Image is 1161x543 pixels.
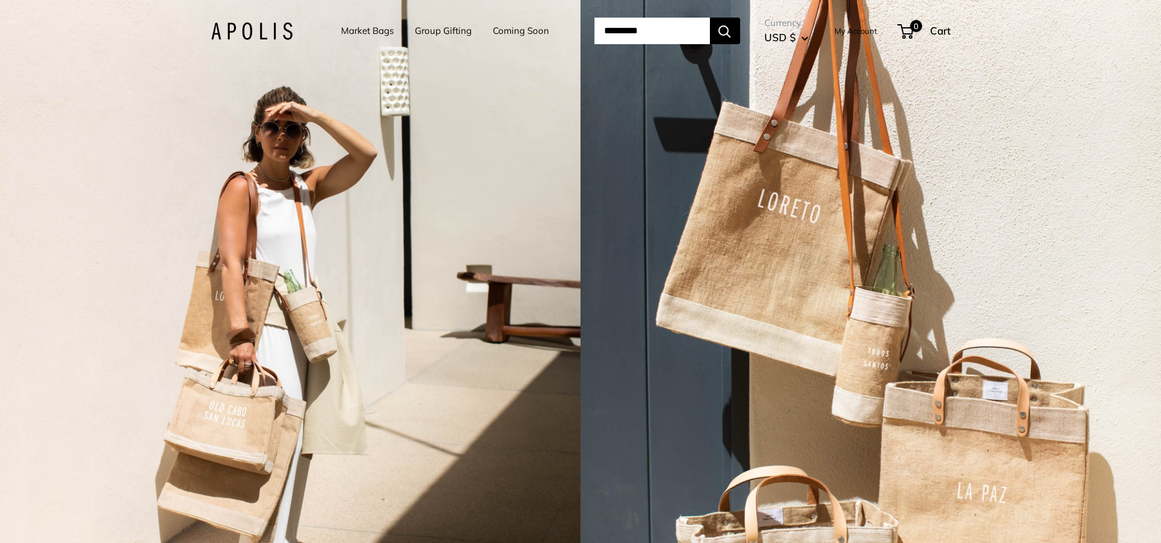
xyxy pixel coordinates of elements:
[594,18,710,44] input: Search...
[899,21,951,41] a: 0 Cart
[930,24,951,37] span: Cart
[493,22,549,39] a: Coming Soon
[834,24,877,38] a: My Account
[909,20,922,32] span: 0
[710,18,740,44] button: Search
[415,22,472,39] a: Group Gifting
[211,22,293,40] img: Apolis
[764,31,796,44] span: USD $
[764,28,808,47] button: USD $
[341,22,394,39] a: Market Bags
[764,15,808,31] span: Currency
